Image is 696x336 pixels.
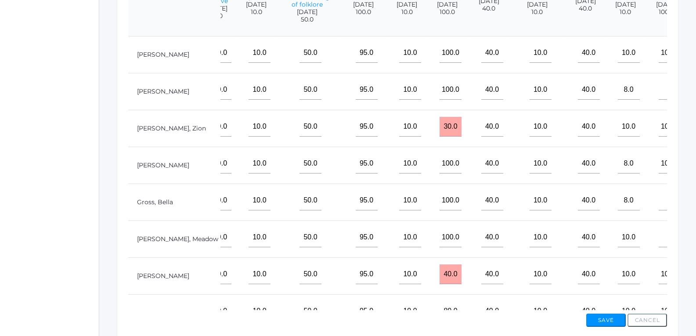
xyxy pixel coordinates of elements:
[347,8,379,16] span: 100.0
[614,1,636,8] span: [DATE]
[574,5,597,12] span: 40.0
[614,8,636,16] span: 10.0
[137,87,189,95] a: [PERSON_NAME]
[137,309,189,317] a: [PERSON_NAME]
[435,8,460,16] span: 100.0
[477,5,500,12] span: 40.0
[285,8,330,16] span: [DATE]
[627,314,667,327] button: Cancel
[586,314,626,327] button: Save
[137,124,206,132] a: [PERSON_NAME], Zion
[654,8,679,16] span: 100.0
[137,51,189,58] a: [PERSON_NAME]
[435,1,460,8] span: [DATE]
[518,8,556,16] span: 10.0
[137,198,173,206] a: Gross, Bella
[654,1,679,8] span: [DATE]
[347,1,379,8] span: [DATE]
[245,1,267,8] span: [DATE]
[397,8,417,16] span: 10.0
[397,1,417,8] span: [DATE]
[245,8,267,16] span: 10.0
[137,272,189,280] a: [PERSON_NAME]
[137,235,218,243] a: [PERSON_NAME], Meadow
[518,1,556,8] span: [DATE]
[285,16,330,23] span: 50.0
[137,161,189,169] a: [PERSON_NAME]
